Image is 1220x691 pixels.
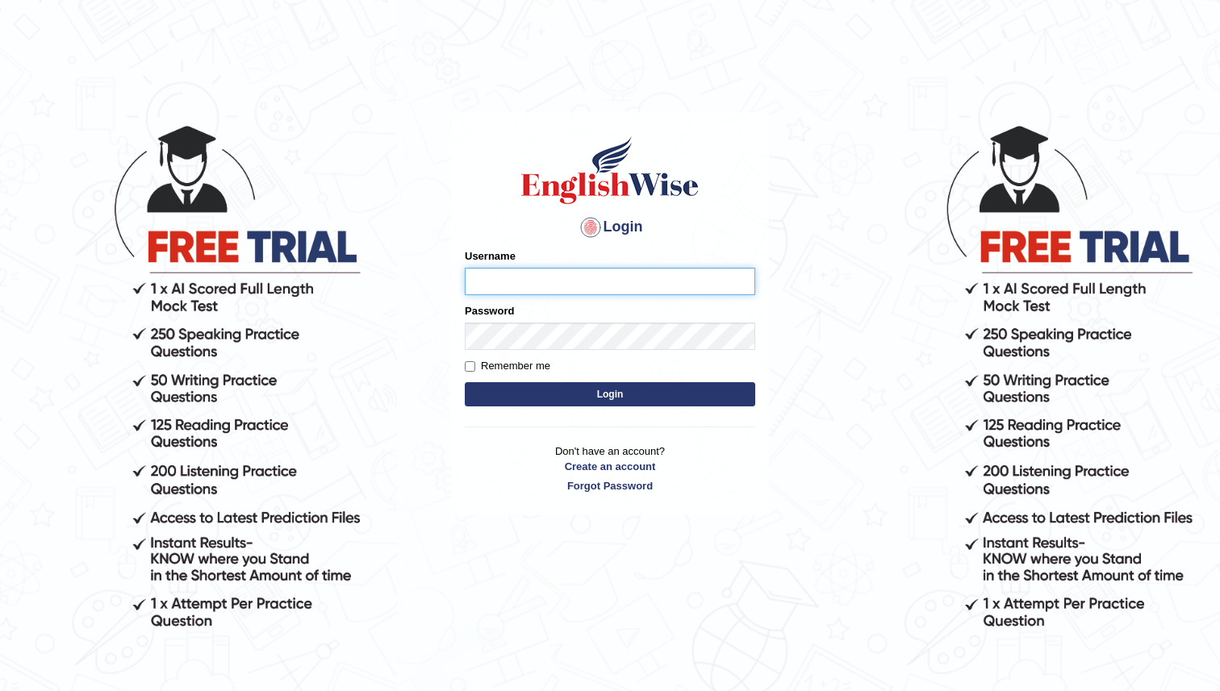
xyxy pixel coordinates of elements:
img: Logo of English Wise sign in for intelligent practice with AI [518,134,702,206]
button: Login [465,382,755,406]
a: Create an account [465,459,755,474]
p: Don't have an account? [465,443,755,493]
h4: Login [465,214,755,240]
label: Password [465,303,514,318]
a: Forgot Password [465,478,755,493]
label: Remember me [465,358,550,374]
label: Username [465,248,516,264]
input: Remember me [465,361,475,372]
